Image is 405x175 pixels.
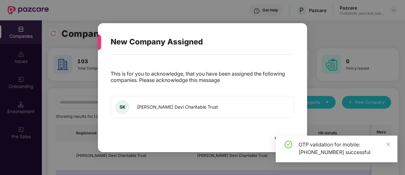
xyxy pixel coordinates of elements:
[268,133,294,142] button: Got it
[299,141,390,156] div: OTP validation for mobile: [PHONE_NUMBER] successful
[137,104,218,110] span: [PERSON_NAME] Devi Charitable Trust
[285,141,292,148] span: check-circle
[111,70,294,83] p: This is for you to acknowledge, that you have been assigned the following companies. Please ackno...
[111,30,279,54] div: New Company Assigned
[115,100,129,114] div: SK
[386,142,390,146] span: close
